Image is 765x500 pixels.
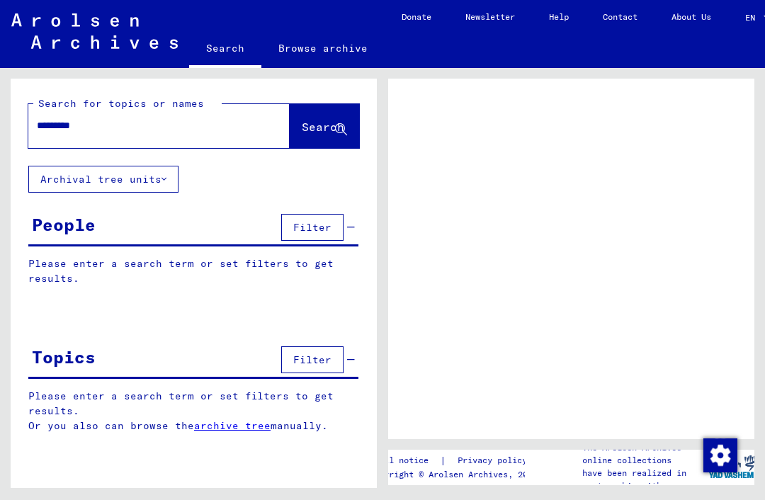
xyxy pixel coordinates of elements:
button: Search [290,104,359,148]
div: | [369,453,544,468]
a: Legal notice [369,453,440,468]
span: Filter [293,221,331,234]
a: archive tree [194,419,271,432]
button: Archival tree units [28,166,178,193]
div: Topics [32,344,96,370]
button: Filter [281,214,344,241]
a: Browse archive [261,31,385,65]
img: Change consent [703,438,737,472]
a: Search [189,31,261,68]
p: have been realized in partnership with [582,467,708,492]
p: Copyright © Arolsen Archives, 2021 [369,468,544,481]
span: Filter [293,353,331,366]
span: Search [302,120,344,134]
span: EN [745,13,761,23]
button: Filter [281,346,344,373]
p: Please enter a search term or set filters to get results. [28,256,358,286]
div: People [32,212,96,237]
div: Change consent [703,438,737,472]
p: Please enter a search term or set filters to get results. Or you also can browse the manually. [28,389,359,433]
mat-label: Search for topics or names [38,97,204,110]
img: Arolsen_neg.svg [11,13,178,49]
a: Privacy policy [446,453,544,468]
p: The Arolsen Archives online collections [582,441,708,467]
